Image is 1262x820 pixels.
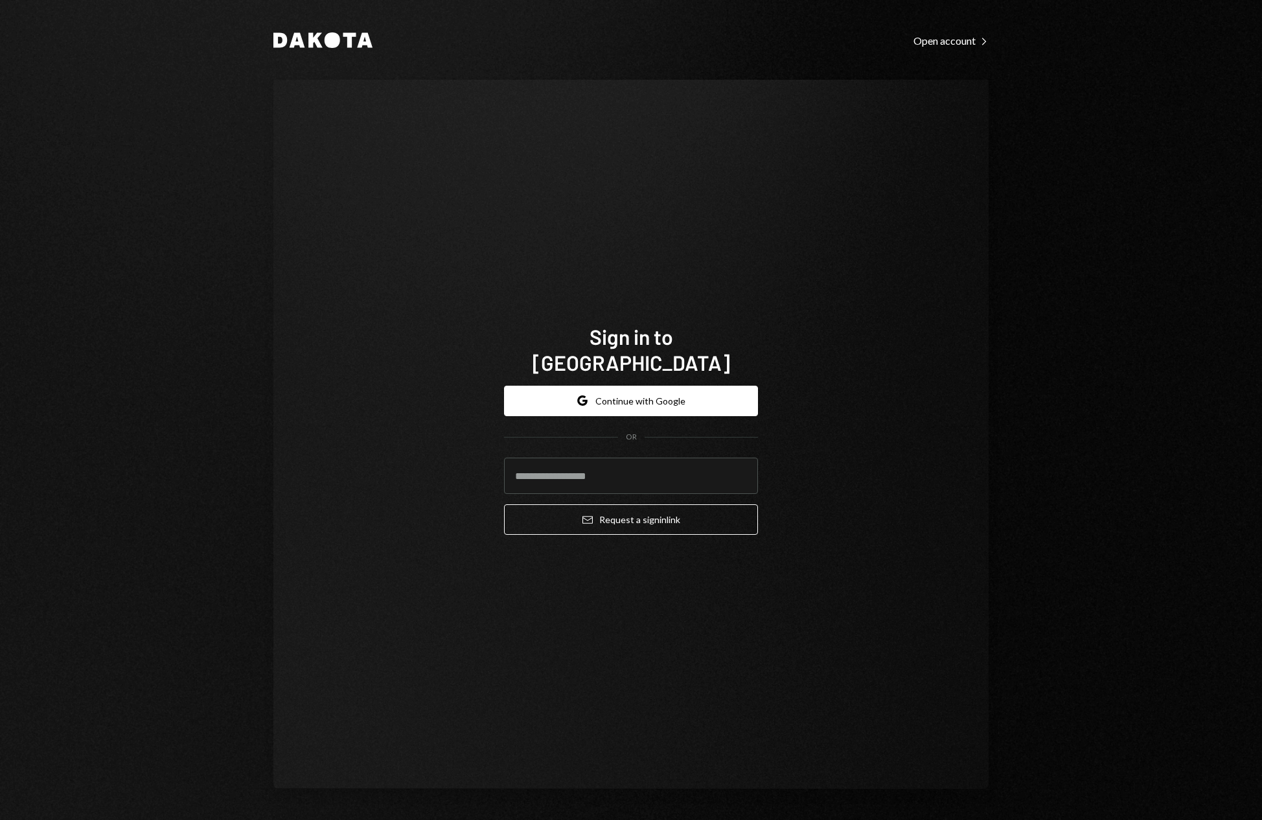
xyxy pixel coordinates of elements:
[504,504,758,535] button: Request a signinlink
[913,33,989,47] a: Open account
[626,432,637,443] div: OR
[913,34,989,47] div: Open account
[504,386,758,416] button: Continue with Google
[504,323,758,375] h1: Sign in to [GEOGRAPHIC_DATA]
